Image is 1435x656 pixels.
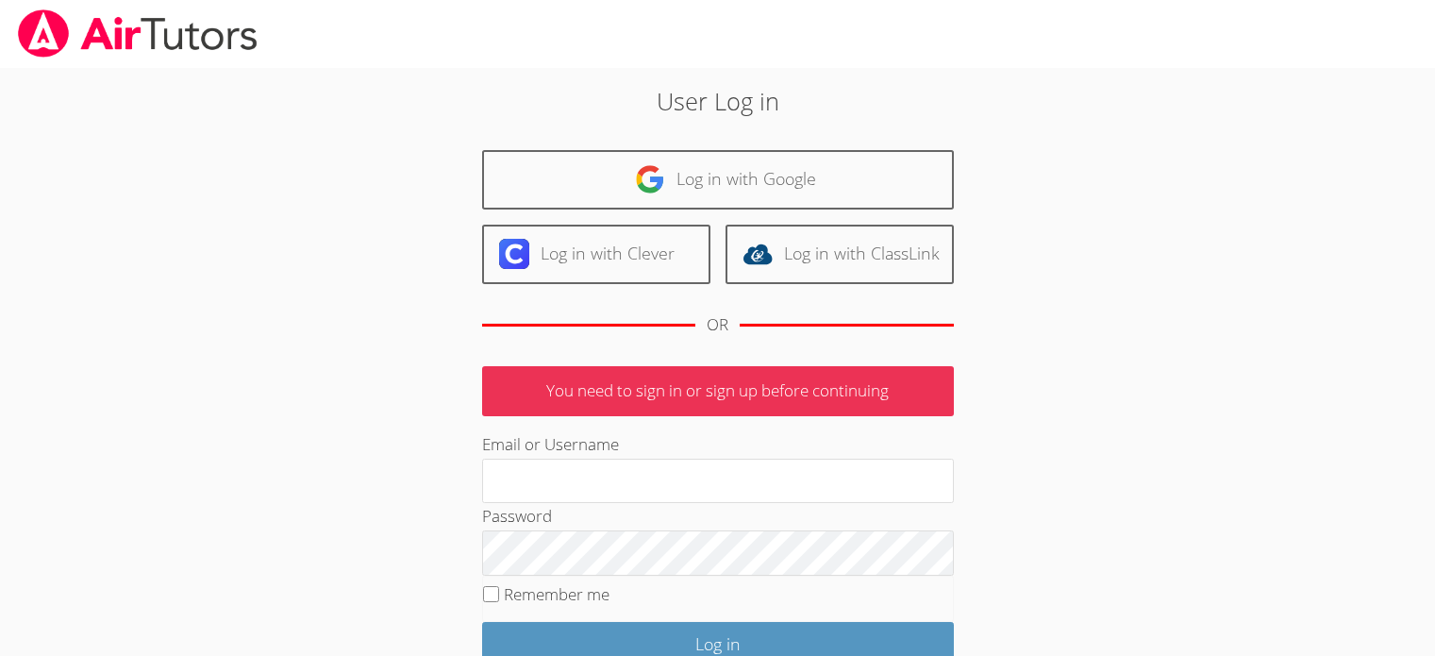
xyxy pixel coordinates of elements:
div: OR [707,311,728,339]
h2: User Log in [330,83,1105,119]
img: google-logo-50288ca7cdecda66e5e0955fdab243c47b7ad437acaf1139b6f446037453330a.svg [635,164,665,194]
img: classlink-logo-d6bb404cc1216ec64c9a2012d9dc4662098be43eaf13dc465df04b49fa7ab582.svg [743,239,773,269]
label: Remember me [504,583,609,605]
p: You need to sign in or sign up before continuing [482,366,954,416]
a: Log in with ClassLink [726,225,954,284]
a: Log in with Clever [482,225,710,284]
label: Email or Username [482,433,619,455]
img: airtutors_banner-c4298cdbf04f3fff15de1276eac7730deb9818008684d7c2e4769d2f7ddbe033.png [16,9,259,58]
a: Log in with Google [482,150,954,210]
img: clever-logo-6eab21bc6e7a338710f1a6ff85c0baf02591cd810cc4098c63d3a4b26e2feb20.svg [499,239,529,269]
label: Password [482,505,552,527]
